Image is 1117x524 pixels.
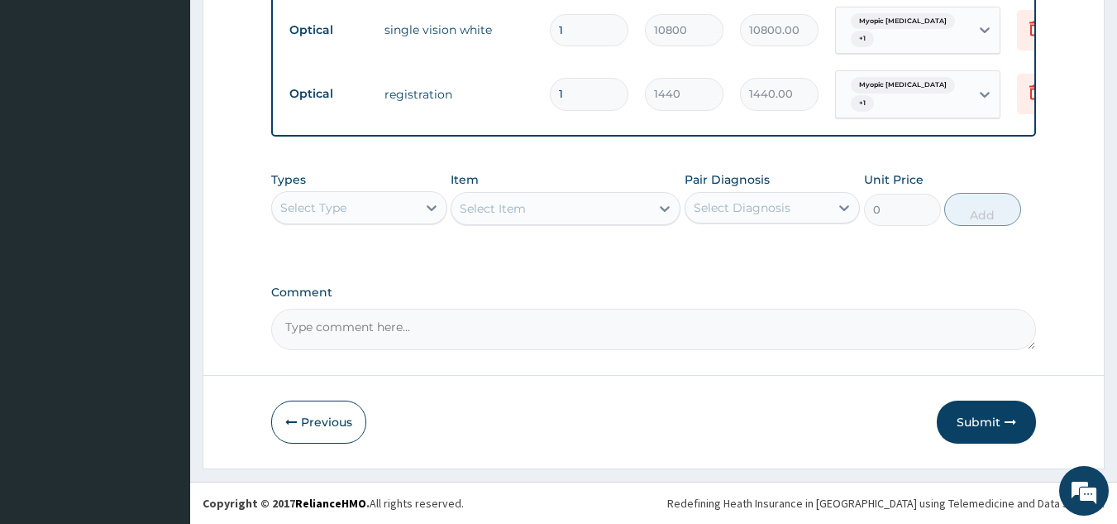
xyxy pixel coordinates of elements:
[944,193,1021,226] button: Add
[851,31,874,47] span: + 1
[8,349,315,406] textarea: Type your message and hit 'Enter'
[190,482,1117,524] footer: All rights reserved.
[271,8,311,48] div: Minimize live chat window
[851,13,955,30] span: Myopic [MEDICAL_DATA]
[271,173,306,187] label: Types
[281,15,376,46] td: Optical
[851,77,955,94] span: Myopic [MEDICAL_DATA]
[937,401,1036,444] button: Submit
[295,496,366,511] a: RelianceHMO
[851,95,874,112] span: + 1
[31,83,67,124] img: d_794563401_company_1708531726252_794563401
[203,496,370,511] strong: Copyright © 2017 .
[694,200,790,216] div: Select Diagnosis
[376,13,542,46] td: single vision white
[451,171,479,188] label: Item
[96,156,228,324] span: We're online!
[685,171,770,188] label: Pair Diagnosis
[376,78,542,111] td: registration
[86,93,278,114] div: Chat with us now
[271,401,366,444] button: Previous
[281,79,376,109] td: Optical
[667,495,1105,512] div: Redefining Heath Insurance in [GEOGRAPHIC_DATA] using Telemedicine and Data Science!
[280,200,346,216] div: Select Type
[864,171,924,188] label: Unit Price
[271,286,1037,300] label: Comment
